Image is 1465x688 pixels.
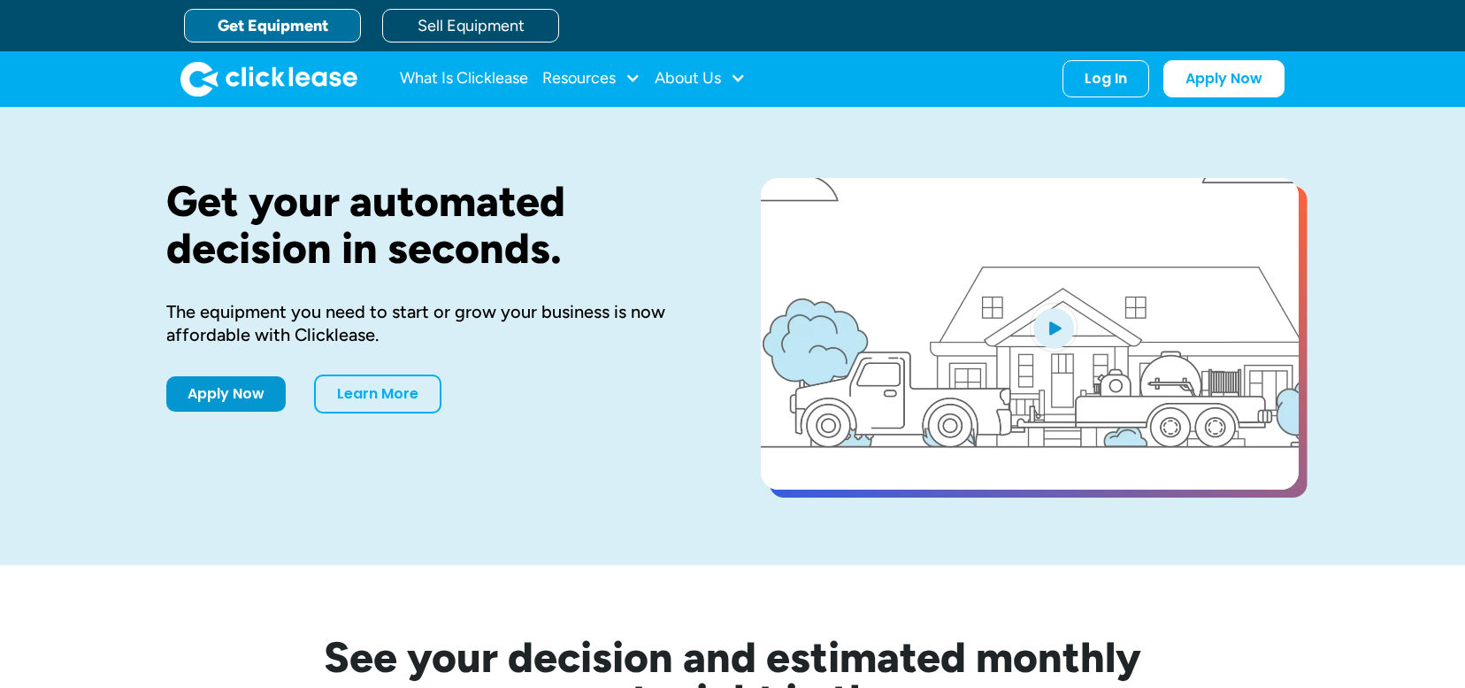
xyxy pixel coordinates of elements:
[542,61,640,97] div: Resources
[166,376,286,412] a: Apply Now
[180,61,357,97] img: Clicklease logo
[1163,60,1285,97] a: Apply Now
[761,178,1299,490] a: open lightbox
[400,61,528,97] a: What Is Clicklease
[166,300,704,346] div: The equipment you need to start or grow your business is now affordable with Clicklease.
[184,9,361,43] a: Get Equipment
[314,375,441,414] a: Learn More
[166,178,704,272] h1: Get your automated decision in seconds.
[655,61,746,97] div: About Us
[382,9,559,43] a: Sell Equipment
[1085,70,1127,88] div: Log In
[180,61,357,97] a: home
[1030,303,1078,352] img: Blue play button logo on a light blue circular background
